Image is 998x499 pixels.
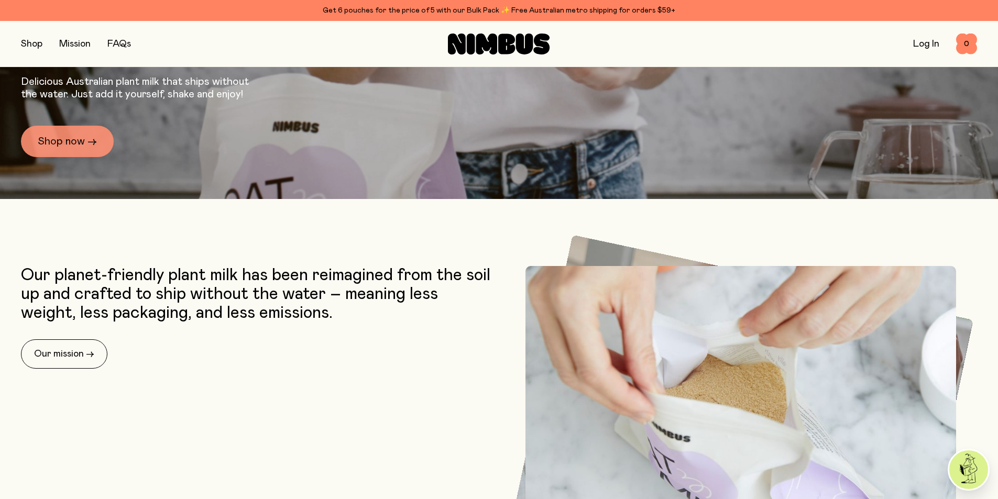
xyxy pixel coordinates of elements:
[21,4,977,17] div: Get 6 pouches for the price of 5 with our Bulk Pack ✨ Free Australian metro shipping for orders $59+
[949,450,988,489] img: agent
[59,39,91,49] a: Mission
[21,75,256,101] p: Delicious Australian plant milk that ships without the water. Just add it yourself, shake and enjoy!
[913,39,939,49] a: Log In
[21,126,114,157] a: Shop now →
[107,39,131,49] a: FAQs
[21,339,107,369] a: Our mission →
[956,34,977,54] button: 0
[21,266,494,323] p: Our planet-friendly plant milk has been reimagined from the soil up and crafted to ship without t...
